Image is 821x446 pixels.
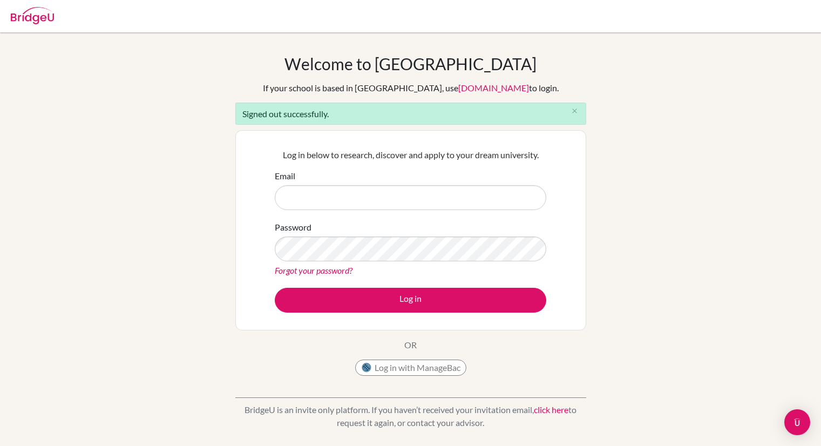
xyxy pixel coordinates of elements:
p: BridgeU is an invite only platform. If you haven’t received your invitation email, to request it ... [235,403,586,429]
button: Log in with ManageBac [355,360,466,376]
a: Forgot your password? [275,265,352,275]
img: Bridge-U [11,7,54,24]
h1: Welcome to [GEOGRAPHIC_DATA] [284,54,537,73]
label: Email [275,170,295,183]
div: Signed out successfully. [235,103,586,125]
a: click here [534,404,568,415]
button: Close [564,103,586,119]
i: close [571,107,579,115]
p: Log in below to research, discover and apply to your dream university. [275,148,546,161]
div: If your school is based in [GEOGRAPHIC_DATA], use to login. [263,82,559,94]
div: Open Intercom Messenger [784,409,810,435]
a: [DOMAIN_NAME] [458,83,529,93]
p: OR [404,339,417,352]
label: Password [275,221,311,234]
button: Log in [275,288,546,313]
